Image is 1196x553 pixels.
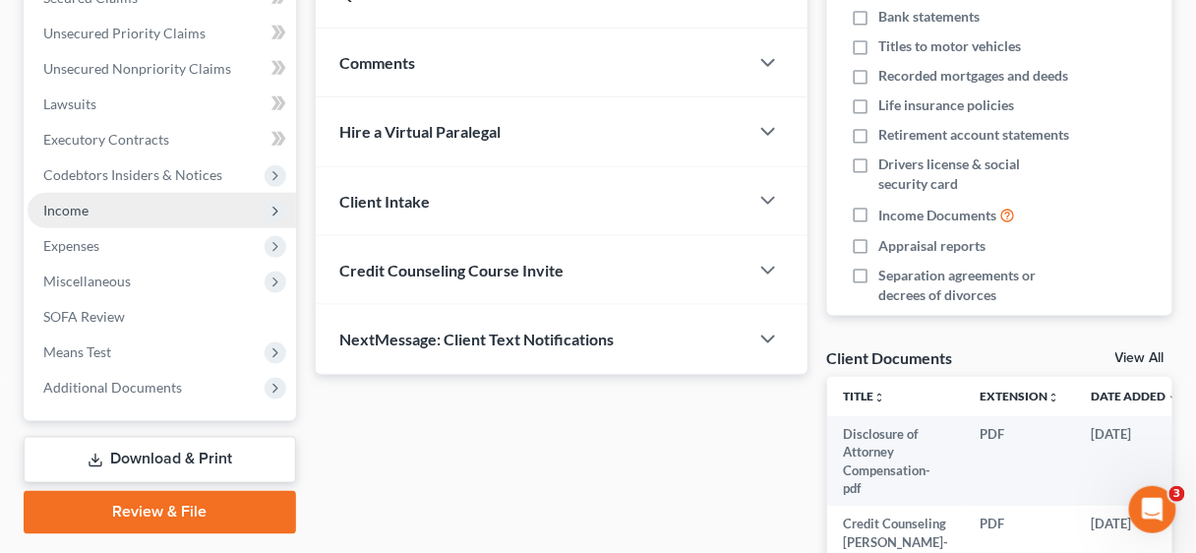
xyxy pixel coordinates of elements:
span: Unsecured Priority Claims [43,25,206,41]
span: Income [43,202,89,218]
td: [DATE] [1075,416,1195,507]
span: Means Test [43,343,111,360]
span: Appraisal reports [878,236,986,256]
span: 3 [1169,486,1185,502]
a: Titleunfold_more [843,389,885,403]
span: Bank statements [878,7,980,27]
span: Recorded mortgages and deeds [878,66,1068,86]
span: SOFA Review [43,308,125,325]
span: Miscellaneous [43,273,131,289]
span: Executory Contracts [43,131,169,148]
td: PDF [964,416,1075,507]
span: Lawsuits [43,95,96,112]
a: SOFA Review [28,299,296,335]
a: Date Added expand_more [1091,389,1179,403]
i: expand_more [1167,392,1179,403]
span: NextMessage: Client Text Notifications [339,330,614,348]
span: Separation agreements or decrees of divorces [878,266,1069,305]
span: Hire a Virtual Paralegal [339,122,501,141]
span: Comments [339,53,415,72]
a: Download & Print [24,437,296,483]
a: Unsecured Nonpriority Claims [28,51,296,87]
a: Review & File [24,491,296,534]
span: Additional Documents [43,379,182,396]
span: Client Intake [339,192,430,211]
span: Expenses [43,237,99,254]
span: Codebtors Insiders & Notices [43,166,222,183]
div: Client Documents [827,347,953,368]
span: Life insurance policies [878,95,1014,115]
a: Lawsuits [28,87,296,122]
span: Credit Counseling Course Invite [339,261,564,279]
a: Executory Contracts [28,122,296,157]
td: Disclosure of Attorney Compensation-pdf [827,416,964,507]
span: Drivers license & social security card [878,154,1069,194]
a: Extensionunfold_more [980,389,1059,403]
span: Unsecured Nonpriority Claims [43,60,231,77]
i: unfold_more [873,392,885,403]
span: Retirement account statements [878,125,1069,145]
span: Income Documents [878,206,996,225]
iframe: Intercom live chat [1129,486,1176,533]
i: unfold_more [1047,392,1059,403]
span: Titles to motor vehicles [878,36,1021,56]
a: Unsecured Priority Claims [28,16,296,51]
a: View All [1115,351,1165,365]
